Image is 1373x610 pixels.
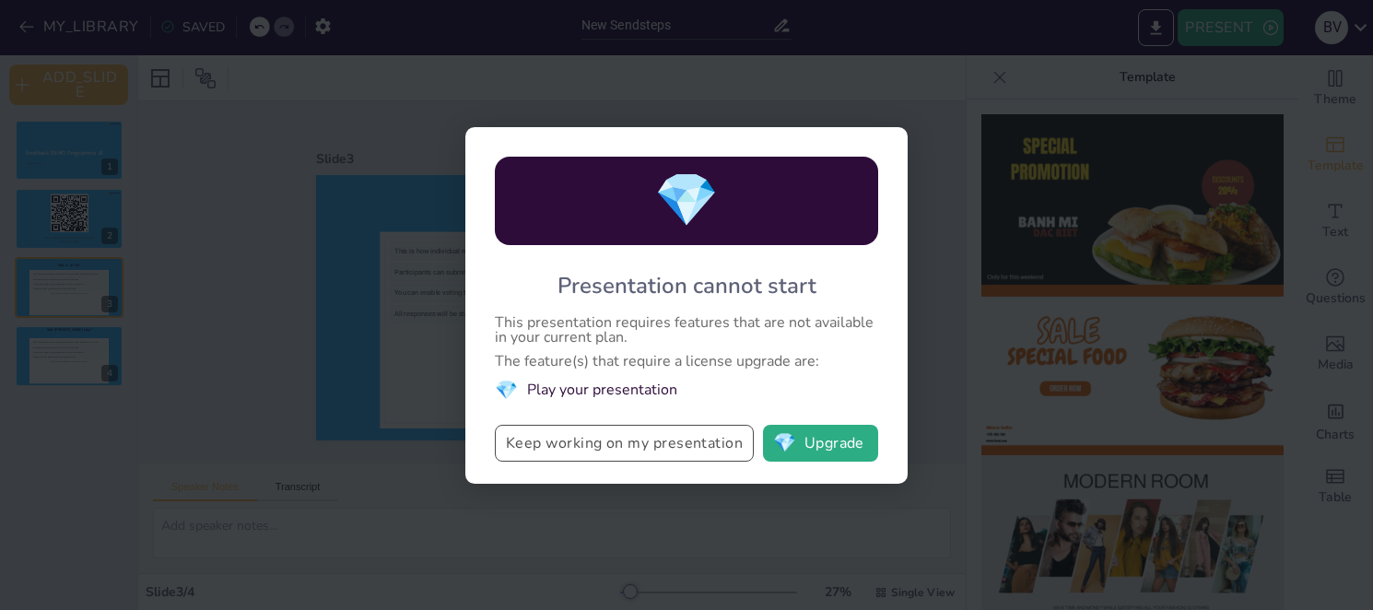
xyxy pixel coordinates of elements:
li: Play your presentation [495,378,878,403]
div: Presentation cannot start [557,271,816,300]
div: This presentation requires features that are not available in your current plan. [495,315,878,345]
span: diamond [495,378,518,403]
div: The feature(s) that require a license upgrade are: [495,354,878,369]
button: diamondUpgrade [763,425,878,462]
span: diamond [654,165,719,236]
span: diamond [773,434,796,452]
button: Keep working on my presentation [495,425,754,462]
